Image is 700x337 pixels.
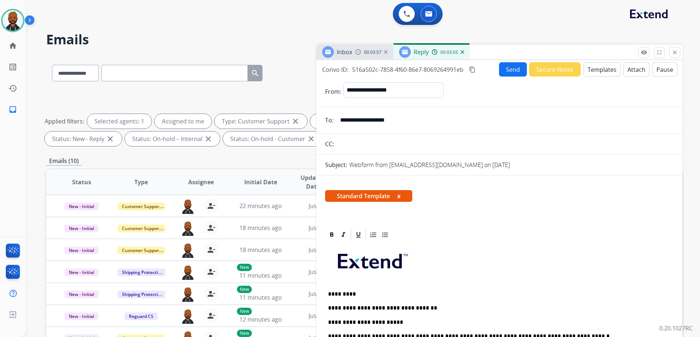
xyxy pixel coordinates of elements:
[72,178,91,186] span: Status
[64,247,98,254] span: New - Initial
[440,49,458,55] span: 00:03:05
[237,308,252,315] p: New
[325,140,334,148] p: CC:
[307,134,316,143] mat-icon: close
[125,132,220,146] div: Status: On-hold – Internal
[325,160,347,169] p: Subject:
[64,312,98,320] span: New - Initial
[309,224,332,232] span: Just now
[237,286,252,293] p: New
[309,268,332,276] span: Just now
[353,229,364,240] div: Underline
[239,293,282,301] span: 11 minutes ago
[338,229,349,240] div: Italic
[309,202,332,210] span: Just now
[180,286,195,302] img: agent-avatar
[326,229,337,240] div: Bold
[309,246,332,254] span: Just now
[364,49,381,55] span: 00:03:57
[180,199,195,214] img: agent-avatar
[623,62,649,77] button: Attach
[207,311,216,320] mat-icon: person_remove
[239,246,282,254] span: 18 minutes ago
[239,271,282,279] span: 11 minutes ago
[8,84,17,93] mat-icon: history
[180,308,195,324] img: agent-avatar
[154,114,212,129] div: Assigned to me
[349,160,510,169] p: Webform from [EMAIL_ADDRESS][DOMAIN_NAME] on [DATE]
[207,223,216,232] mat-icon: person_remove
[215,114,307,129] div: Type: Customer Support
[8,105,17,114] mat-icon: inbox
[659,324,693,333] p: 0.20.1027RC
[297,173,329,191] span: Updated Date
[499,62,527,77] button: Send
[584,62,621,77] button: Templates
[124,312,158,320] span: Reguard CS
[180,221,195,236] img: agent-avatar
[239,202,282,210] span: 22 minutes ago
[239,224,282,232] span: 18 minutes ago
[414,48,429,56] span: Reply
[325,190,412,202] span: Standard Template
[46,32,682,47] h2: Emails
[46,156,82,166] p: Emails (10)
[3,10,23,31] img: avatar
[207,201,216,210] mat-icon: person_remove
[204,134,213,143] mat-icon: close
[352,66,463,74] span: 516a502c-7858-4f60-86e7-8069264991eb
[45,117,84,126] p: Applied filters:
[380,229,391,240] div: Bullet List
[237,264,252,271] p: New
[244,178,277,186] span: Initial Date
[64,225,98,232] span: New - Initial
[309,290,332,298] span: Just now
[251,69,260,78] mat-icon: search
[671,49,678,56] mat-icon: close
[656,49,663,56] mat-icon: fullscreen
[207,267,216,276] mat-icon: person_remove
[310,114,406,129] div: Type: Shipping Protection
[87,114,152,129] div: Selected agents: 1
[223,132,323,146] div: Status: On-hold - Customer
[64,290,98,298] span: New - Initial
[118,247,165,254] span: Customer Support
[118,269,168,276] span: Shipping Protection
[322,65,349,74] p: Convo ID:
[529,62,581,77] button: Secure Notes
[207,289,216,298] mat-icon: person_remove
[237,330,252,337] p: New
[45,132,122,146] div: Status: New - Reply
[8,41,17,50] mat-icon: home
[368,229,379,240] div: Ordered List
[309,312,332,320] span: Just now
[641,49,647,56] mat-icon: remove_red_eye
[207,245,216,254] mat-icon: person_remove
[397,192,401,200] button: x
[118,203,165,210] span: Customer Support
[8,63,17,71] mat-icon: list_alt
[239,315,282,323] span: 12 minutes ago
[325,87,341,96] p: From:
[188,178,214,186] span: Assignee
[469,66,476,73] mat-icon: content_copy
[291,117,300,126] mat-icon: close
[337,48,352,56] span: Inbox
[180,264,195,280] img: agent-avatar
[106,134,115,143] mat-icon: close
[64,203,98,210] span: New - Initial
[118,290,168,298] span: Shipping Protection
[118,225,165,232] span: Customer Support
[64,269,98,276] span: New - Initial
[325,116,334,125] p: To:
[134,178,148,186] span: Type
[652,62,677,77] button: Pause
[180,242,195,258] img: agent-avatar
